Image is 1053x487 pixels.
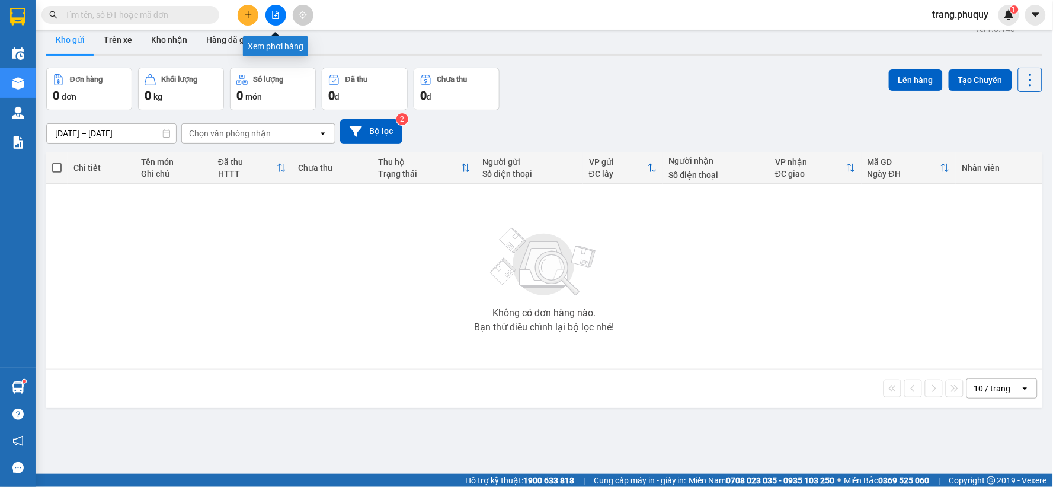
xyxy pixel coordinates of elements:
svg: open [318,129,328,138]
span: 0 [53,88,59,103]
strong: 0369 525 060 [879,476,930,485]
input: Select a date range. [47,124,176,143]
sup: 1 [1010,5,1019,14]
span: | [583,474,585,487]
img: icon-new-feature [1004,9,1014,20]
div: Người gửi [482,157,577,167]
div: VP gửi [589,157,648,167]
th: Toggle SortBy [769,152,862,184]
img: warehouse-icon [12,107,24,119]
span: caret-down [1030,9,1041,20]
span: trang.phuquy [923,7,998,22]
div: Tên món [141,157,206,167]
div: ĐC lấy [589,169,648,179]
button: file-add [265,5,286,26]
div: HTTT [218,169,277,179]
button: Kho nhận [142,26,197,54]
span: Cung cấp máy in - giấy in: [594,474,686,487]
span: message [12,462,24,473]
span: question-circle [12,409,24,420]
button: caret-down [1025,5,1046,26]
th: Toggle SortBy [212,152,292,184]
button: Đơn hàng0đơn [46,68,132,110]
div: Ngày ĐH [868,169,940,179]
span: đơn [62,92,76,101]
div: Ghi chú [141,169,206,179]
button: Khối lượng0kg [138,68,224,110]
button: aim [293,5,313,26]
span: ⚪️ [838,478,841,483]
button: Tạo Chuyến [949,69,1012,91]
button: plus [238,5,258,26]
span: đ [427,92,431,101]
button: Chưa thu0đ [414,68,500,110]
span: Miền Bắc [844,474,930,487]
input: Tìm tên, số ĐT hoặc mã đơn [65,8,205,21]
div: 10 / trang [974,383,1011,394]
div: Số lượng [254,75,284,84]
span: 0 [328,88,335,103]
button: Đã thu0đ [322,68,408,110]
strong: 0708 023 035 - 0935 103 250 [726,476,835,485]
th: Toggle SortBy [583,152,663,184]
img: warehouse-icon [12,381,24,394]
button: Trên xe [94,26,142,54]
div: Thu hộ [378,157,461,167]
span: aim [299,11,307,19]
button: Hàng đã giao [197,26,265,54]
button: Lên hàng [889,69,943,91]
button: Bộ lọc [340,119,402,144]
span: file-add [271,11,280,19]
div: Đã thu [345,75,367,84]
span: plus [244,11,252,19]
button: Kho gửi [46,26,94,54]
th: Toggle SortBy [372,152,476,184]
div: VP nhận [775,157,846,167]
span: Miền Nam [689,474,835,487]
span: 0 [236,88,243,103]
svg: open [1020,384,1030,393]
div: Đã thu [218,157,277,167]
span: kg [153,92,162,101]
img: solution-icon [12,136,24,149]
div: Trạng thái [378,169,461,179]
div: Mã GD [868,157,940,167]
div: Chọn văn phòng nhận [189,128,271,139]
sup: 1 [23,380,26,383]
span: 0 [145,88,151,103]
span: 0 [420,88,427,103]
span: search [49,11,57,19]
button: Số lượng0món [230,68,316,110]
div: Chưa thu [298,163,366,173]
span: 1 [1012,5,1016,14]
strong: 1900 633 818 [523,476,574,485]
div: Người nhận [669,156,764,165]
div: Bạn thử điều chỉnh lại bộ lọc nhé! [474,323,614,332]
div: Chưa thu [437,75,468,84]
div: Nhân viên [962,163,1036,173]
div: Khối lượng [162,75,198,84]
th: Toggle SortBy [862,152,956,184]
div: Đơn hàng [70,75,103,84]
div: Số điện thoại [669,170,764,180]
div: Không có đơn hàng nào. [492,308,596,318]
img: warehouse-icon [12,47,24,60]
span: món [245,92,262,101]
span: đ [335,92,340,101]
span: Hỗ trợ kỹ thuật: [465,474,574,487]
span: copyright [987,476,996,485]
div: Chi tiết [73,163,129,173]
img: logo-vxr [10,8,25,26]
span: | [939,474,940,487]
div: ĐC giao [775,169,846,179]
div: Số điện thoại [482,169,577,179]
span: notification [12,435,24,447]
img: svg+xml;base64,PHN2ZyBjbGFzcz0ibGlzdC1wbHVnX19zdmciIHhtbG5zPSJodHRwOi8vd3d3LnczLm9yZy8yMDAwL3N2Zy... [485,221,603,304]
img: warehouse-icon [12,77,24,90]
sup: 2 [396,113,408,125]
